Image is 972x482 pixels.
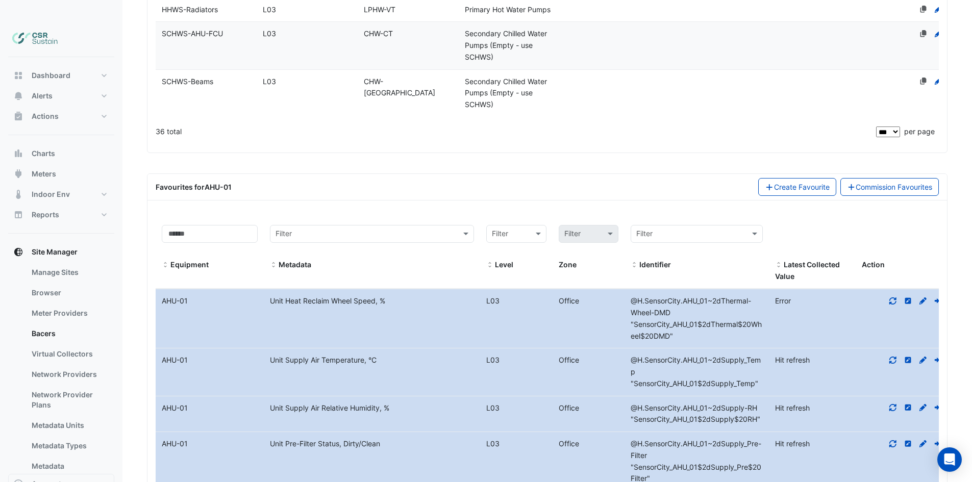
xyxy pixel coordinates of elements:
[156,438,264,450] div: AHU-01
[263,77,276,86] span: L03
[553,295,625,307] div: Office
[553,402,625,414] div: Office
[553,438,625,450] div: Office
[194,183,232,191] span: for
[23,283,114,303] a: Browser
[205,183,232,191] strong: AHU-01
[775,260,840,281] span: Latest value collected and stored in history
[8,205,114,225] button: Reports
[480,438,552,450] div: L03
[934,296,943,305] a: Move to different equipment
[8,242,114,262] button: Site Manager
[263,5,276,14] span: L03
[13,210,23,220] app-icon: Reports
[264,295,480,307] div: Unit Heat Reclaim Wheel Speed, %
[13,247,23,257] app-icon: Site Manager
[156,119,874,144] div: 36 total
[13,70,23,81] app-icon: Dashboard
[758,178,836,196] button: Create Favourite
[934,5,943,14] a: Edit
[465,5,551,14] span: Primary Hot Water Pumps
[888,439,898,448] a: Refresh
[888,296,898,305] a: Refresh
[264,402,480,414] div: Unit Supply Air Relative Humidity, %
[156,402,264,414] div: AHU-01
[775,296,791,305] span: Error
[775,261,782,269] span: Latest Collected Value
[934,29,943,38] a: Edit
[23,303,114,323] a: Meter Providers
[364,29,393,38] span: CHW-CT
[904,403,913,412] a: Inline Edit
[631,356,761,388] span: Identifier
[23,262,114,283] a: Manage Sites
[775,439,810,448] span: Hit refresh
[23,415,114,436] a: Metadata Units
[553,354,625,366] div: Office
[8,184,114,205] button: Indoor Env
[170,260,209,269] span: Equipment
[8,86,114,106] button: Alerts
[775,403,810,412] span: Hit refresh
[162,5,218,14] span: HHWS-Radiators
[162,29,223,38] span: SCHWS-AHU-FCU
[934,403,943,412] a: Move to different equipment
[156,354,264,366] div: AHU-01
[631,261,638,269] span: Identifier
[480,295,552,307] div: L03
[270,261,277,269] span: Metadata
[23,364,114,385] a: Network Providers
[888,403,898,412] a: Refresh
[631,296,762,340] span: Identifier
[23,456,114,476] a: Metadata
[364,5,395,14] span: LPHW-VT
[32,148,55,159] span: Charts
[495,260,513,269] span: Level
[639,260,671,269] span: Identifier
[904,439,913,448] a: Inline Edit
[934,356,943,364] a: Move to different equipment
[559,260,577,269] span: Zone
[264,438,480,450] div: Unit Pre-Filter Status, Dirty/Clean
[918,439,928,448] a: Full Edit
[862,260,885,269] span: Action
[23,323,114,344] a: Bacers
[934,77,943,86] a: Edit
[888,356,898,364] a: Refresh
[486,261,493,269] span: Level and Zone
[840,178,939,196] a: Commission Favourites
[279,260,311,269] span: Metadata
[919,29,928,38] a: No favourites defined
[13,111,23,121] app-icon: Actions
[918,356,928,364] a: Full Edit
[918,296,928,305] a: Full Edit
[263,29,276,38] span: L03
[480,354,552,366] div: L03
[919,77,928,86] a: No favourites defined
[8,143,114,164] button: Charts
[13,148,23,159] app-icon: Charts
[156,295,264,307] div: AHU-01
[8,164,114,184] button: Meters
[8,106,114,126] button: Actions
[23,385,114,415] a: Network Provider Plans
[23,344,114,364] a: Virtual Collectors
[904,127,935,136] span: per page
[904,296,913,305] a: Inline Edit
[162,77,213,86] span: SCHWS-Beams
[13,189,23,199] app-icon: Indoor Env
[162,261,169,269] span: Equipment
[465,77,547,109] span: Secondary Chilled Water Pumps (Empty - use SCHWS)
[32,169,56,179] span: Meters
[934,439,943,448] a: Move to different equipment
[32,111,59,121] span: Actions
[919,5,928,14] a: No favourites defined
[156,182,232,192] div: Favourites
[631,403,760,424] span: Identifier
[553,225,625,243] div: Please select Filter first
[918,403,928,412] a: Full Edit
[32,210,59,220] span: Reports
[32,70,70,81] span: Dashboard
[8,65,114,86] button: Dashboard
[937,447,962,472] div: Open Intercom Messenger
